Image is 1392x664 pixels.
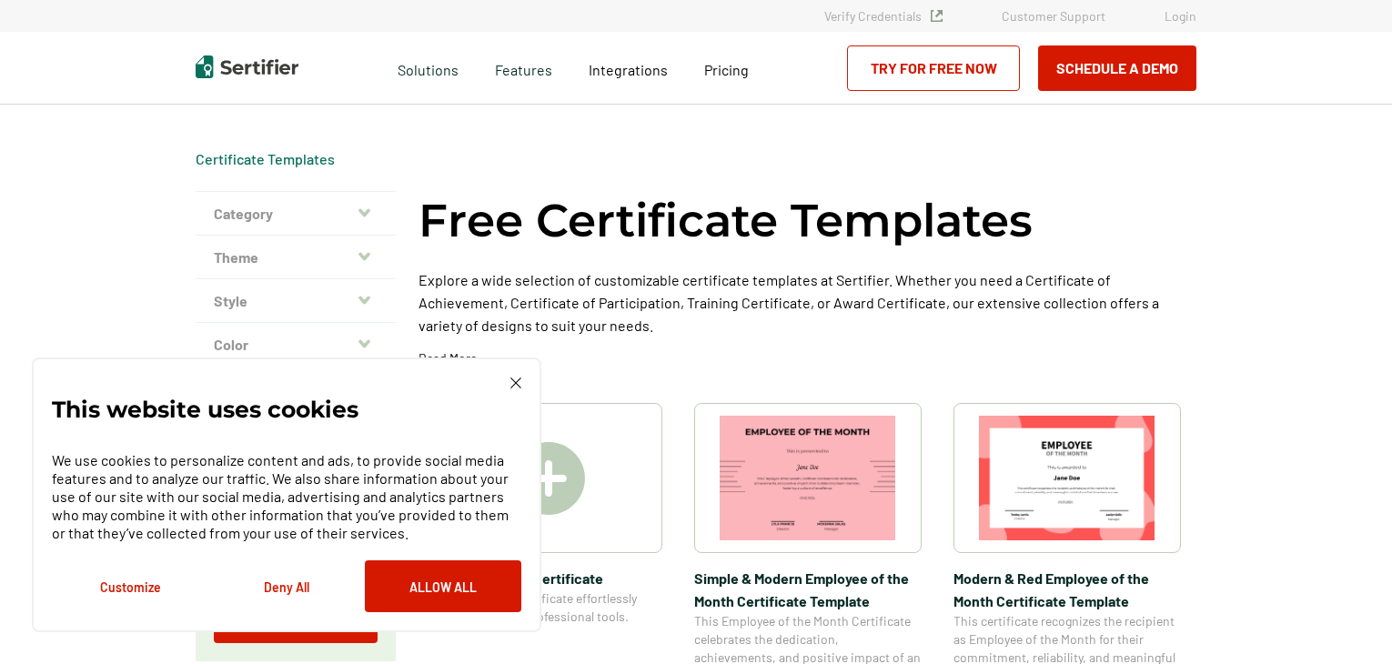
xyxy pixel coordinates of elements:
[1165,8,1196,24] a: Login
[704,56,749,79] a: Pricing
[419,191,1033,250] h1: Free Certificate Templates
[435,567,662,589] span: Create A Blank Certificate
[196,55,298,78] img: Sertifier | Digital Credentialing Platform
[589,56,668,79] a: Integrations
[694,567,922,612] span: Simple & Modern Employee of the Month Certificate Template
[1038,45,1196,91] button: Schedule a Demo
[196,192,396,236] button: Category
[704,61,749,78] span: Pricing
[208,560,365,612] button: Deny All
[510,377,521,388] img: Cookie Popup Close
[398,56,459,79] span: Solutions
[1002,8,1105,24] a: Customer Support
[419,349,477,367] p: Read More
[953,567,1181,612] span: Modern & Red Employee of the Month Certificate Template
[847,45,1020,91] a: Try for Free Now
[979,416,1155,540] img: Modern & Red Employee of the Month Certificate Template
[512,442,585,515] img: Create A Blank Certificate
[196,323,396,367] button: Color
[52,400,358,418] p: This website uses cookies
[435,589,662,626] span: Create a blank certificate effortlessly using Sertifier’s professional tools.
[52,451,521,542] p: We use cookies to personalize content and ads, to provide social media features and to analyze ou...
[931,10,943,22] img: Verified
[52,560,208,612] button: Customize
[824,8,943,24] a: Verify Credentials
[365,560,521,612] button: Allow All
[196,150,335,168] span: Certificate Templates
[720,416,896,540] img: Simple & Modern Employee of the Month Certificate Template
[196,236,396,279] button: Theme
[419,268,1196,337] p: Explore a wide selection of customizable certificate templates at Sertifier. Whether you need a C...
[196,279,396,323] button: Style
[196,150,335,167] a: Certificate Templates
[589,61,668,78] span: Integrations
[495,56,552,79] span: Features
[196,150,335,168] div: Breadcrumb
